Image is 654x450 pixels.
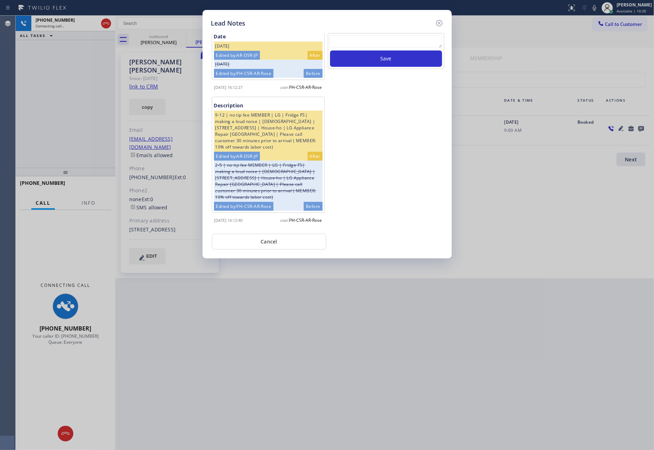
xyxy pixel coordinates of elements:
[211,18,246,28] h5: Lead Notes
[214,218,243,223] span: [DATE] 16:12:40
[214,161,323,202] div: 2-5 | no tip fee MEMBER | LG | Fridge FS| making a loud noise | [DEMOGRAPHIC_DATA] | [STREET_ADDR...
[214,69,274,78] div: Edited by: PH-CSR-AR-Rose
[281,85,289,90] span: user:
[214,32,323,42] div: Date
[214,60,323,69] div: [DATE]
[214,51,260,60] div: Edited by: AR-DSR-JP
[304,202,322,211] div: Before
[330,50,442,67] button: Save
[308,152,323,161] div: After
[304,69,322,78] div: Before
[281,218,289,223] span: user:
[212,234,326,250] button: Cancel
[214,202,274,211] div: Edited by: PH-CSR-AR-Rose
[214,85,243,90] span: [DATE] 16:12:27
[214,152,260,161] div: Edited by: AR-DSR-JP
[214,101,323,111] div: Description
[289,84,322,90] span: PH-CSR-AR-Rose
[308,51,323,60] div: After
[289,217,322,223] span: PH-CSR-AR-Rose
[214,42,323,51] div: [DATE]
[214,111,323,152] div: 9-12 | no tip fee MEMBER | LG | Fridge FS| making a loud noise | [DEMOGRAPHIC_DATA] | [STREET_ADD...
